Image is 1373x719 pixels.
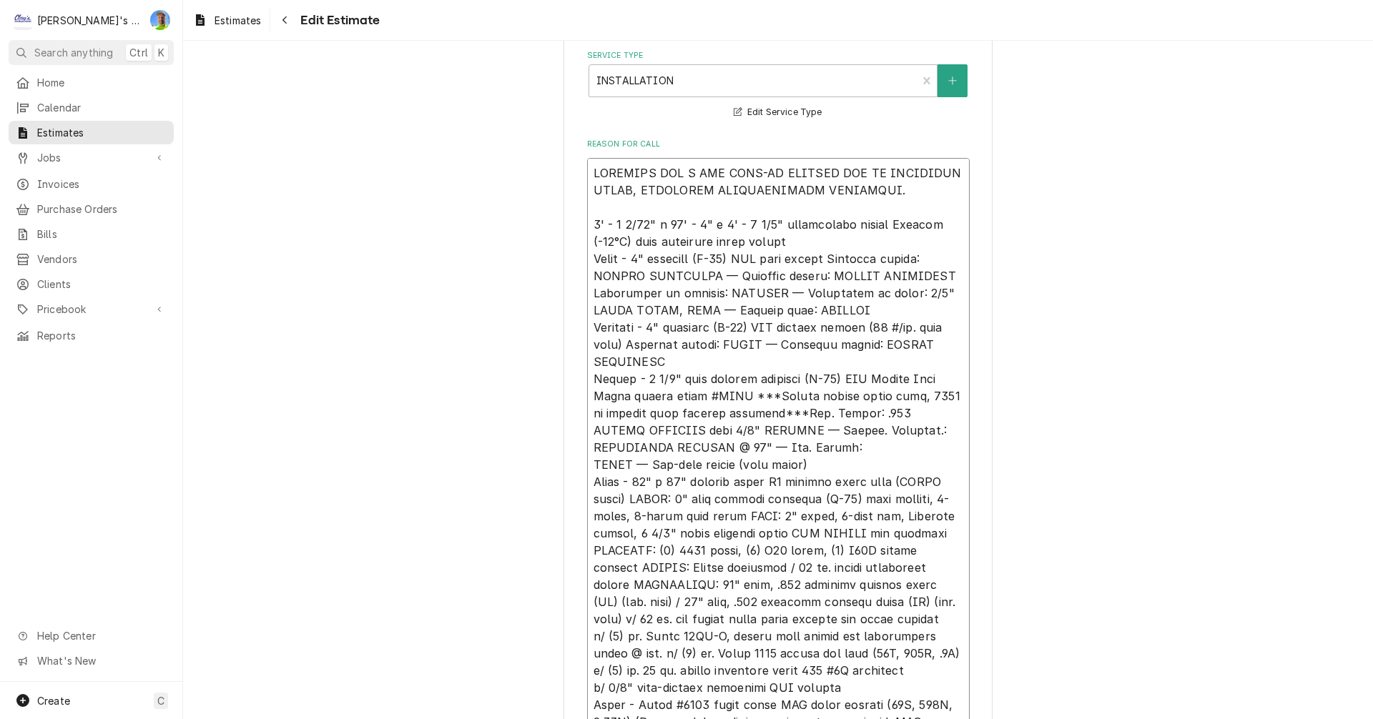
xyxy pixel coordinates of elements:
[37,227,167,242] span: Bills
[34,45,113,60] span: Search anything
[37,125,167,140] span: Estimates
[9,71,174,94] a: Home
[37,75,167,90] span: Home
[158,45,164,60] span: K
[37,202,167,217] span: Purchase Orders
[37,628,165,643] span: Help Center
[37,100,167,115] span: Calendar
[948,76,957,86] svg: Create New Service
[9,649,174,673] a: Go to What's New
[9,624,174,648] a: Go to Help Center
[938,64,968,97] button: Create New Service
[9,324,174,347] a: Reports
[9,96,174,119] a: Calendar
[9,121,174,144] a: Estimates
[37,13,142,28] div: [PERSON_NAME]'s Refrigeration
[215,13,261,28] span: Estimates
[9,297,174,321] a: Go to Pricebook
[9,172,174,196] a: Invoices
[13,10,33,30] div: C
[9,247,174,271] a: Vendors
[150,10,170,30] div: GA
[150,10,170,30] div: Greg Austin's Avatar
[587,50,970,61] label: Service Type
[9,40,174,65] button: Search anythingCtrlK
[157,693,164,708] span: C
[9,272,174,296] a: Clients
[296,11,380,30] span: Edit Estimate
[37,177,167,192] span: Invoices
[37,252,167,267] span: Vendors
[37,653,165,668] span: What's New
[129,45,148,60] span: Ctrl
[587,139,970,150] label: Reason For Call
[9,222,174,246] a: Bills
[37,302,145,317] span: Pricebook
[587,50,970,121] div: Service Type
[732,104,824,122] button: Edit Service Type
[187,9,267,32] a: Estimates
[37,150,145,165] span: Jobs
[9,146,174,169] a: Go to Jobs
[37,328,167,343] span: Reports
[37,277,167,292] span: Clients
[9,197,174,221] a: Purchase Orders
[273,9,296,31] button: Navigate back
[37,695,70,707] span: Create
[13,10,33,30] div: Clay's Refrigeration's Avatar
